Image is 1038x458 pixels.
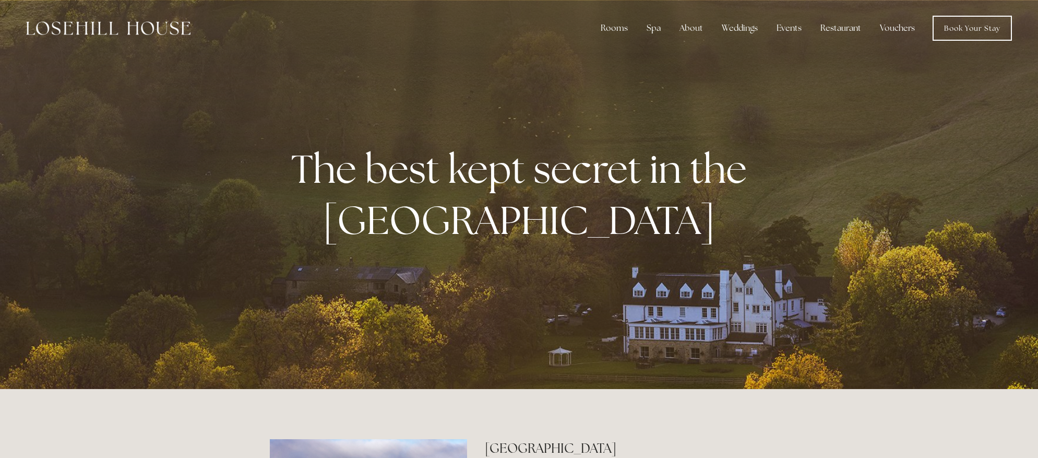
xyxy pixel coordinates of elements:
div: Spa [638,18,669,39]
div: Events [768,18,810,39]
a: Book Your Stay [933,16,1012,41]
h2: [GEOGRAPHIC_DATA] [485,439,768,457]
div: Weddings [713,18,766,39]
strong: The best kept secret in the [GEOGRAPHIC_DATA] [291,143,755,245]
div: Restaurant [812,18,869,39]
div: About [671,18,711,39]
img: Losehill House [26,21,190,35]
div: Rooms [592,18,636,39]
a: Vouchers [872,18,923,39]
